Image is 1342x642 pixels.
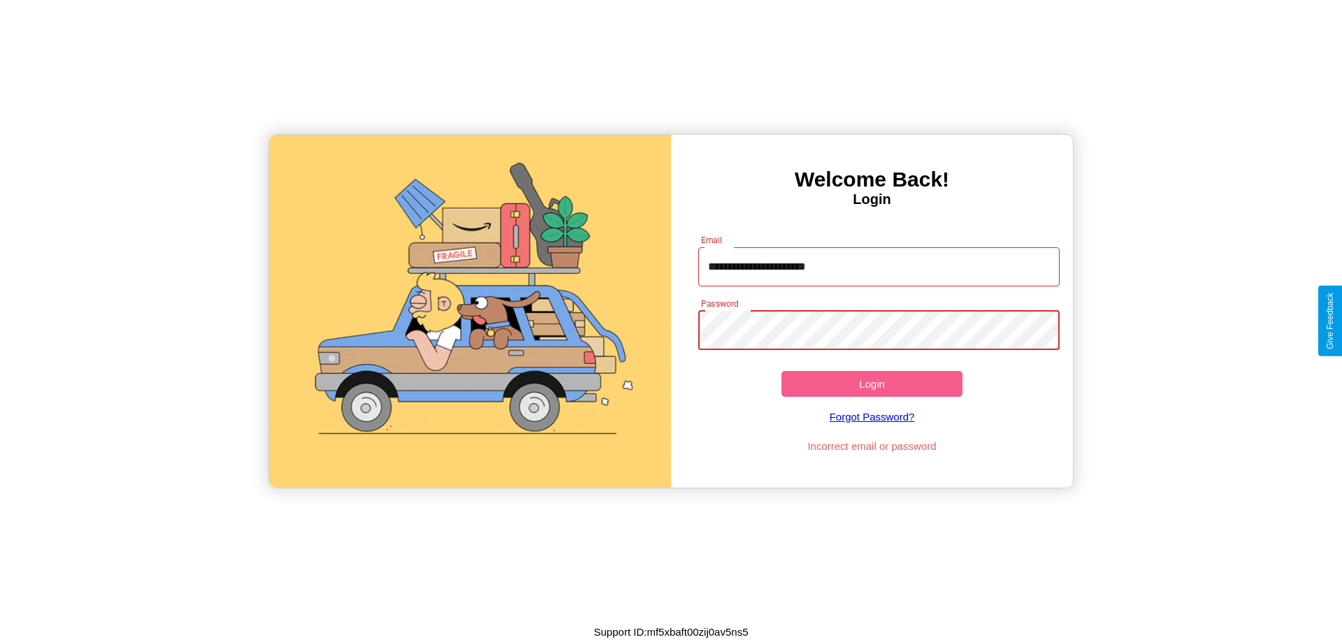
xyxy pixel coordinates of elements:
h3: Welcome Back! [671,168,1073,191]
img: gif [269,135,671,488]
a: Forgot Password? [691,397,1053,437]
div: Give Feedback [1325,293,1335,349]
label: Email [701,234,723,246]
button: Login [781,371,962,397]
label: Password [701,298,738,309]
p: Support ID: mf5xbaft00zij0av5ns5 [594,622,749,641]
h4: Login [671,191,1073,207]
p: Incorrect email or password [691,437,1053,455]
